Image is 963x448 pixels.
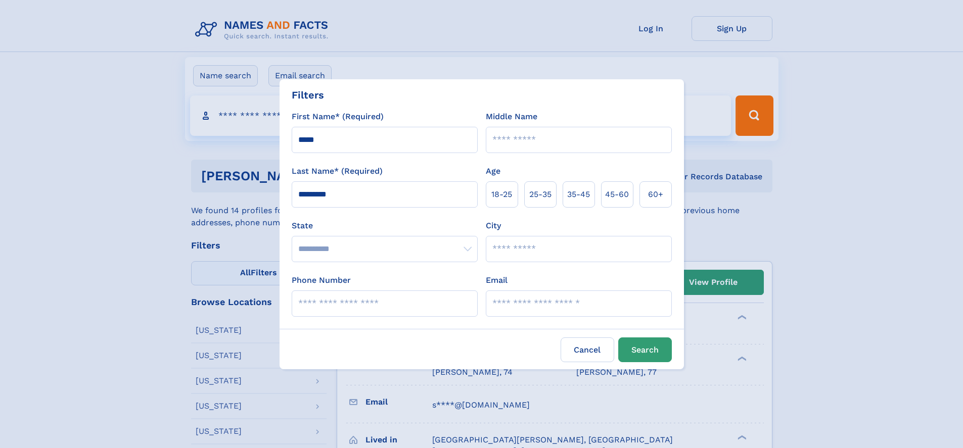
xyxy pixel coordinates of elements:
[292,87,324,103] div: Filters
[292,165,383,177] label: Last Name* (Required)
[605,188,629,201] span: 45‑60
[292,111,384,123] label: First Name* (Required)
[486,220,501,232] label: City
[486,274,508,286] label: Email
[561,337,614,362] label: Cancel
[529,188,552,201] span: 25‑35
[486,165,500,177] label: Age
[292,220,478,232] label: State
[618,337,672,362] button: Search
[292,274,351,286] label: Phone Number
[567,188,590,201] span: 35‑45
[648,188,663,201] span: 60+
[486,111,537,123] label: Middle Name
[491,188,512,201] span: 18‑25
